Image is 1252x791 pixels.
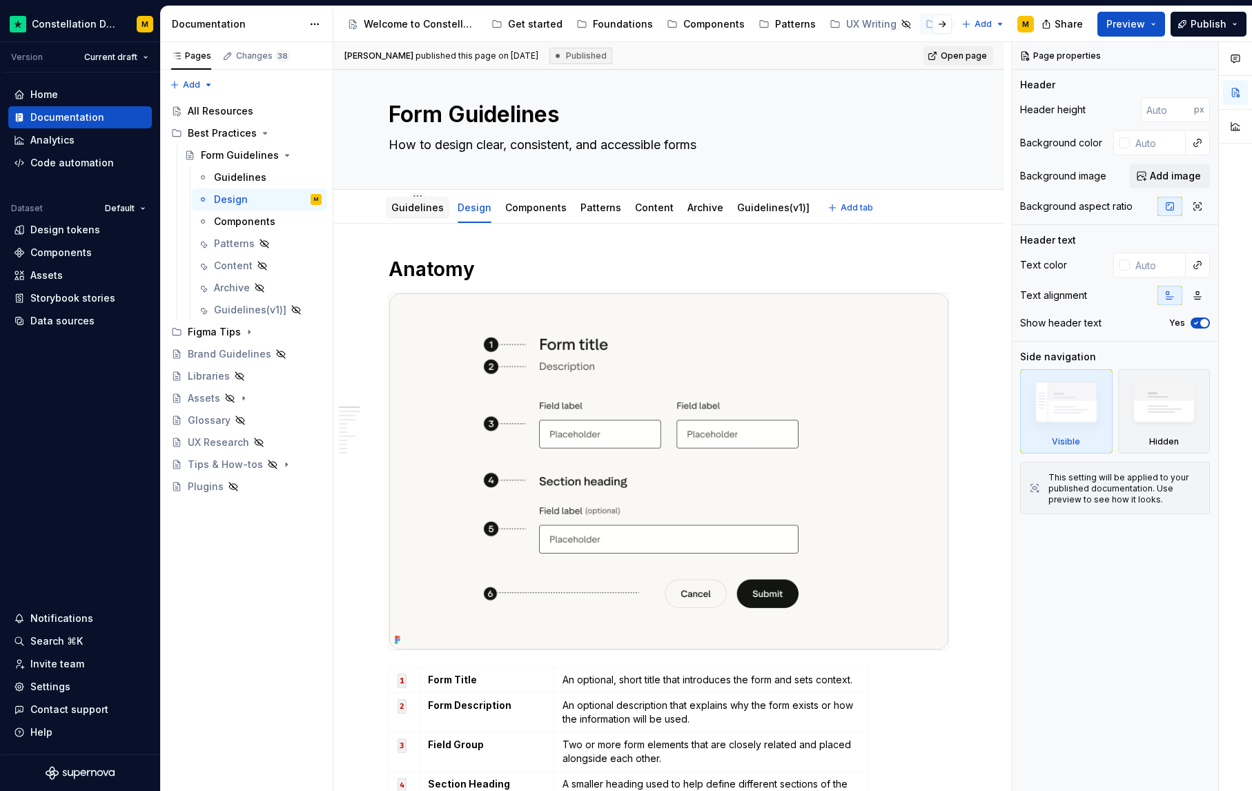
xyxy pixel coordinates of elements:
[30,634,83,648] div: Search ⌘K
[166,409,327,431] a: Glossary
[344,50,413,61] span: [PERSON_NAME]
[8,219,152,241] a: Design tokens
[846,17,897,31] div: UX Writing
[78,48,155,67] button: Current draft
[1020,350,1096,364] div: Side navigation
[1052,436,1080,447] div: Visible
[8,653,152,675] a: Invite team
[188,369,230,383] div: Libraries
[975,19,992,30] span: Add
[30,703,108,716] div: Contact support
[661,13,750,35] a: Components
[30,680,70,694] div: Settings
[753,13,821,35] a: Patterns
[30,612,93,625] div: Notifications
[398,699,407,714] code: 2
[941,50,987,61] span: Open page
[84,52,137,63] span: Current draft
[30,246,92,260] div: Components
[775,17,816,31] div: Patterns
[11,203,43,214] div: Dataset
[172,17,302,31] div: Documentation
[1130,130,1186,155] input: Auto
[580,202,621,213] a: Patterns
[386,98,946,131] textarea: Form Guidelines
[428,674,477,685] strong: Form Title
[1020,289,1087,302] div: Text alignment
[549,48,612,64] div: Published
[192,211,327,233] a: Components
[1150,169,1201,183] span: Add image
[192,188,327,211] a: DesignM
[386,134,946,156] textarea: How to design clear, consistent, and accessible forms
[1097,12,1165,37] button: Preview
[46,766,115,780] svg: Supernova Logo
[342,13,483,35] a: Welcome to Constellation
[563,738,859,765] p: Two or more form elements that are closely related and placed alongside each other.
[99,199,152,218] button: Default
[575,193,627,222] div: Patterns
[166,122,327,144] div: Best Practices
[8,721,152,743] button: Help
[1020,136,1102,150] div: Background color
[1141,97,1194,122] input: Auto
[166,365,327,387] a: Libraries
[1020,233,1076,247] div: Header text
[500,193,572,222] div: Components
[389,293,948,650] img: ee4d5d87-3c3a-4898-bb02-a4c4cab3a52a.png
[344,50,538,61] span: published this page on [DATE]
[201,148,279,162] div: Form Guidelines
[11,52,43,63] div: Version
[30,725,52,739] div: Help
[486,13,568,35] a: Get started
[166,387,327,409] a: Assets
[635,202,674,213] a: Content
[452,193,497,222] div: Design
[1020,169,1106,183] div: Background image
[458,202,491,213] a: Design
[823,198,879,217] button: Add tab
[1055,17,1083,31] span: Share
[1149,436,1179,447] div: Hidden
[683,17,745,31] div: Components
[1048,472,1201,505] div: This setting will be applied to your published documentation. Use preview to see how it looks.
[192,166,327,188] a: Guidelines
[1106,17,1145,31] span: Preview
[923,46,993,66] a: Open page
[166,100,327,498] div: Page tree
[30,133,75,147] div: Analytics
[166,75,217,95] button: Add
[188,436,249,449] div: UX Research
[105,203,135,214] span: Default
[563,699,859,726] p: An optional description that explains why the form exists or how the information will be used.
[732,193,815,222] div: Guidelines(v1)]
[30,156,114,170] div: Code automation
[192,233,327,255] a: Patterns
[8,607,152,629] button: Notifications
[8,310,152,332] a: Data sources
[1020,258,1067,272] div: Text color
[1020,199,1133,213] div: Background aspect ratio
[8,630,152,652] button: Search ⌘K
[737,202,810,213] a: Guidelines(v1)]
[188,325,241,339] div: Figma Tips
[179,144,327,166] a: Form Guidelines
[141,19,148,30] div: M
[593,17,653,31] div: Foundations
[214,193,248,206] div: Design
[508,17,563,31] div: Get started
[428,739,484,750] strong: Field Group
[236,50,290,61] div: Changes
[1020,369,1113,453] div: Visible
[682,193,729,222] div: Archive
[32,17,120,31] div: Constellation Design System
[188,126,257,140] div: Best Practices
[10,16,26,32] img: d602db7a-5e75-4dfe-a0a4-4b8163c7bad2.png
[192,277,327,299] a: Archive
[166,453,327,476] a: Tips & How-tos
[428,778,510,790] strong: Section Heading
[505,202,567,213] a: Components
[1130,253,1186,277] input: Auto
[8,264,152,286] a: Assets
[188,480,224,494] div: Plugins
